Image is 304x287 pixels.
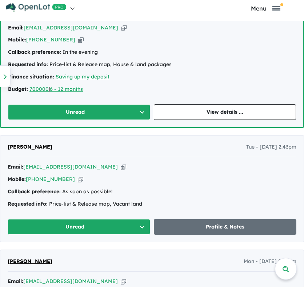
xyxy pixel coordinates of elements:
[6,3,67,12] img: Openlot PRO Logo White
[8,219,150,235] button: Unread
[23,278,118,284] a: [EMAIL_ADDRESS][DOMAIN_NAME]
[8,163,23,170] strong: Email:
[8,176,26,182] strong: Mobile:
[56,73,109,80] a: Saving up my deposit
[26,36,75,43] a: [PHONE_NUMBER]
[246,143,296,151] span: Tue - [DATE] 2:43pm
[8,143,52,151] a: [PERSON_NAME]
[121,24,127,32] button: Copy
[8,36,26,43] strong: Mobile:
[8,104,150,120] button: Unread
[8,187,296,196] div: As soon as possible!
[8,86,28,92] strong: Budget:
[8,200,296,209] div: Price-list & Release map, Vacant land
[78,175,83,183] button: Copy
[8,258,52,264] span: [PERSON_NAME]
[244,257,296,266] span: Mon - [DATE] 2:46pm
[29,86,49,92] a: 700000
[121,163,126,171] button: Copy
[8,257,52,266] a: [PERSON_NAME]
[8,188,61,195] strong: Callback preference:
[8,201,48,207] strong: Requested info:
[229,5,303,12] button: Toggle navigation
[154,219,296,235] a: Profile & Notes
[24,24,118,31] a: [EMAIL_ADDRESS][DOMAIN_NAME]
[121,278,126,285] button: Copy
[78,36,84,44] button: Copy
[8,24,24,31] strong: Email:
[8,48,296,57] div: In the evening
[8,143,52,150] span: [PERSON_NAME]
[154,104,296,120] a: View details ...
[8,49,61,55] strong: Callback preference:
[8,85,296,94] div: |
[50,86,83,92] a: 6 - 12 months
[8,60,296,69] div: Price-list & Release map, House & land packages
[8,278,23,284] strong: Email:
[26,176,75,182] a: [PHONE_NUMBER]
[8,61,48,68] strong: Requested info:
[8,73,54,80] strong: Finance situation:
[23,163,118,170] a: [EMAIL_ADDRESS][DOMAIN_NAME]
